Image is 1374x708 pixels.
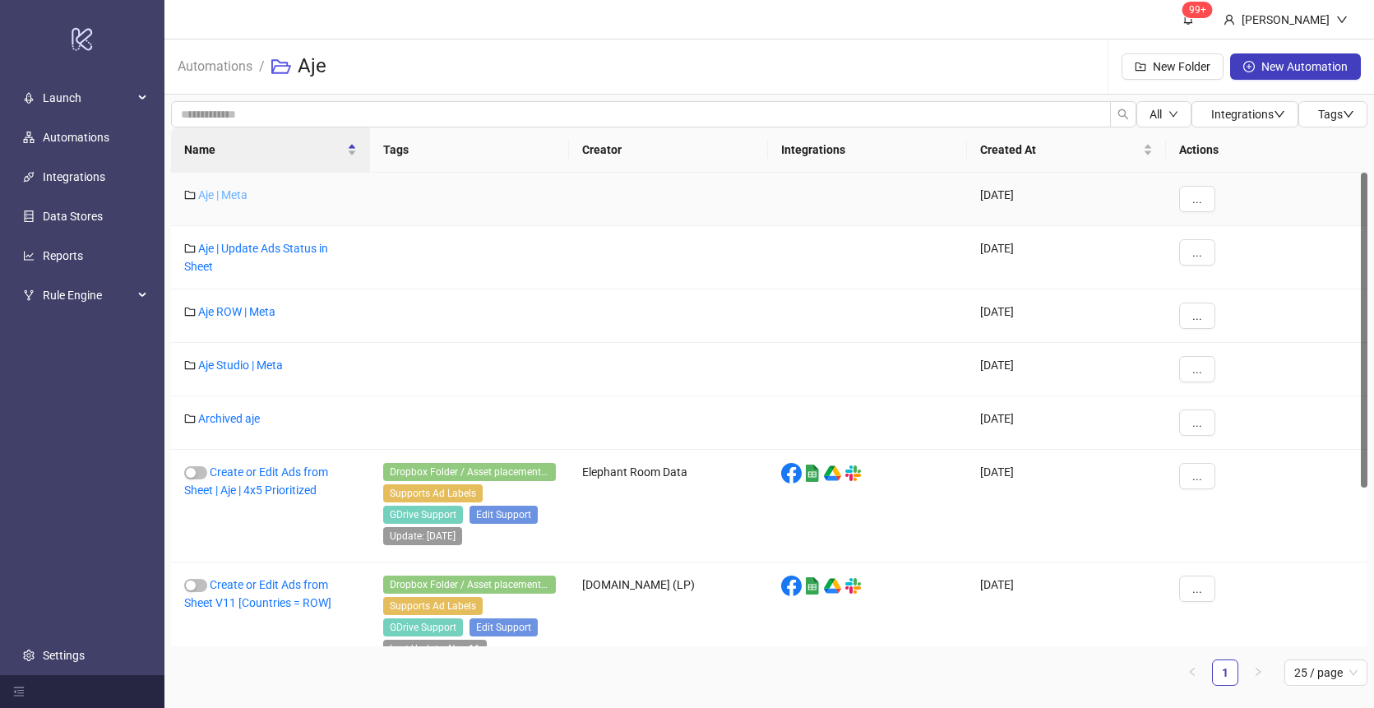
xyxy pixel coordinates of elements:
[1150,108,1162,121] span: All
[198,305,275,318] a: Aje ROW | Meta
[174,56,256,74] a: Automations
[184,189,196,201] span: folder
[184,578,331,609] a: Create or Edit Ads from Sheet V11 [Countries = ROW]
[1213,660,1238,685] a: 1
[383,640,487,658] span: Last Update: Nov-11
[1179,659,1205,686] button: left
[1212,659,1238,686] li: 1
[1298,101,1367,127] button: Tagsdown
[383,576,556,594] span: Dropbox Folder / Asset placement detection
[1191,101,1298,127] button: Integrationsdown
[1179,659,1205,686] li: Previous Page
[1179,410,1215,436] button: ...
[1182,2,1213,18] sup: 1779
[1192,363,1202,376] span: ...
[1179,356,1215,382] button: ...
[967,289,1166,343] div: [DATE]
[383,597,483,615] span: Supports Ad Labels
[184,306,196,317] span: folder
[1245,659,1271,686] button: right
[1274,109,1285,120] span: down
[1136,101,1191,127] button: Alldown
[271,57,291,76] span: folder-open
[13,686,25,697] span: menu-fold
[980,141,1140,159] span: Created At
[1153,60,1210,73] span: New Folder
[184,243,196,254] span: folder
[43,249,83,262] a: Reports
[184,359,196,371] span: folder
[1187,667,1197,677] span: left
[1192,470,1202,483] span: ...
[184,242,328,273] a: Aje | Update Ads Status in Sheet
[1182,13,1194,25] span: bell
[43,81,133,114] span: Launch
[967,173,1166,226] div: [DATE]
[569,450,768,562] div: Elephant Room Data
[198,359,283,372] a: Aje Studio | Meta
[184,413,196,424] span: folder
[1168,109,1178,119] span: down
[383,618,463,636] span: GDrive Support
[43,131,109,144] a: Automations
[1243,61,1255,72] span: plus-circle
[1179,463,1215,489] button: ...
[1343,109,1354,120] span: down
[43,170,105,183] a: Integrations
[1179,303,1215,329] button: ...
[569,127,768,173] th: Creator
[43,649,85,662] a: Settings
[768,127,967,173] th: Integrations
[967,450,1166,562] div: [DATE]
[383,484,483,502] span: Supports Ad Labels
[1192,309,1202,322] span: ...
[383,463,556,481] span: Dropbox Folder / Asset placement detection
[259,40,265,93] li: /
[383,506,463,524] span: GDrive Support
[1179,576,1215,602] button: ...
[967,562,1166,696] div: [DATE]
[23,289,35,301] span: fork
[967,343,1166,396] div: [DATE]
[967,396,1166,450] div: [DATE]
[171,127,370,173] th: Name
[1224,14,1235,25] span: user
[1253,667,1263,677] span: right
[1117,109,1129,120] span: search
[383,527,462,545] span: Update: 21-10-2024
[1166,127,1367,173] th: Actions
[43,210,103,223] a: Data Stores
[470,506,538,524] span: Edit Support
[198,412,260,425] a: Archived aje
[198,188,248,201] a: Aje | Meta
[1192,416,1202,429] span: ...
[1245,659,1271,686] li: Next Page
[1135,61,1146,72] span: folder-add
[1192,582,1202,595] span: ...
[967,226,1166,289] div: [DATE]
[1179,186,1215,212] button: ...
[1122,53,1224,80] button: New Folder
[1261,60,1348,73] span: New Automation
[1179,239,1215,266] button: ...
[1211,108,1285,121] span: Integrations
[184,141,344,159] span: Name
[23,92,35,104] span: rocket
[967,127,1166,173] th: Created At
[1294,660,1358,685] span: 25 / page
[1336,14,1348,25] span: down
[298,53,326,80] h3: Aje
[569,562,768,696] div: [DOMAIN_NAME] (LP)
[370,127,569,173] th: Tags
[1235,11,1336,29] div: [PERSON_NAME]
[1318,108,1354,121] span: Tags
[184,465,328,497] a: Create or Edit Ads from Sheet | Aje | 4x5 Prioritized
[1192,192,1202,206] span: ...
[1192,246,1202,259] span: ...
[1230,53,1361,80] button: New Automation
[1284,659,1367,686] div: Page Size
[43,279,133,312] span: Rule Engine
[470,618,538,636] span: Edit Support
